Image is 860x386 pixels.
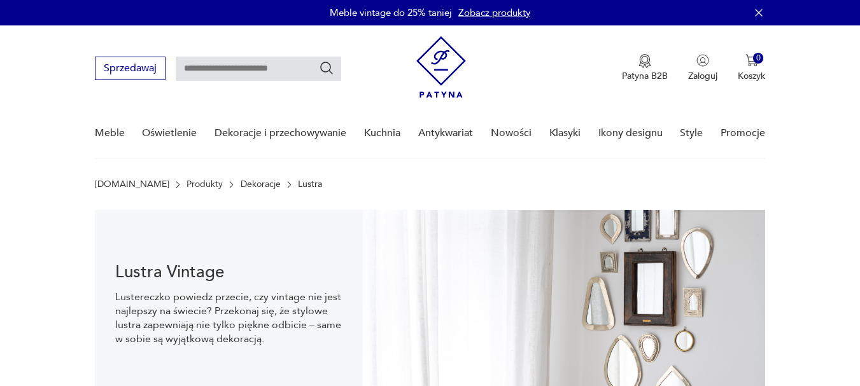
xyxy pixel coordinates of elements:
button: Zaloguj [688,54,717,82]
button: 0Koszyk [738,54,765,82]
a: Ikony designu [598,109,663,158]
a: Kuchnia [364,109,400,158]
img: Ikona koszyka [745,54,758,67]
p: Meble vintage do 25% taniej [330,6,452,19]
button: Patyna B2B [622,54,668,82]
img: Ikona medalu [638,54,651,68]
a: Sprzedawaj [95,65,166,74]
a: Nowości [491,109,532,158]
p: Zaloguj [688,70,717,82]
a: Zobacz produkty [458,6,530,19]
img: Patyna - sklep z meblami i dekoracjami vintage [416,36,466,98]
a: Oświetlenie [142,109,197,158]
a: Antykwariat [418,109,473,158]
a: Meble [95,109,125,158]
h1: Lustra Vintage [115,265,343,280]
button: Szukaj [319,60,334,76]
p: Lustra [298,179,322,190]
img: Ikonka użytkownika [696,54,709,67]
a: Produkty [187,179,223,190]
a: Dekoracje i przechowywanie [215,109,346,158]
a: Ikona medaluPatyna B2B [622,54,668,82]
a: Klasyki [549,109,581,158]
a: Style [680,109,703,158]
a: [DOMAIN_NAME] [95,179,169,190]
div: 0 [753,53,764,64]
a: Promocje [721,109,765,158]
button: Sprzedawaj [95,57,166,80]
p: Koszyk [738,70,765,82]
a: Dekoracje [241,179,281,190]
p: Patyna B2B [622,70,668,82]
p: Lustereczko powiedz przecie, czy vintage nie jest najlepszy na świecie? Przekonaj się, że stylowe... [115,290,343,346]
